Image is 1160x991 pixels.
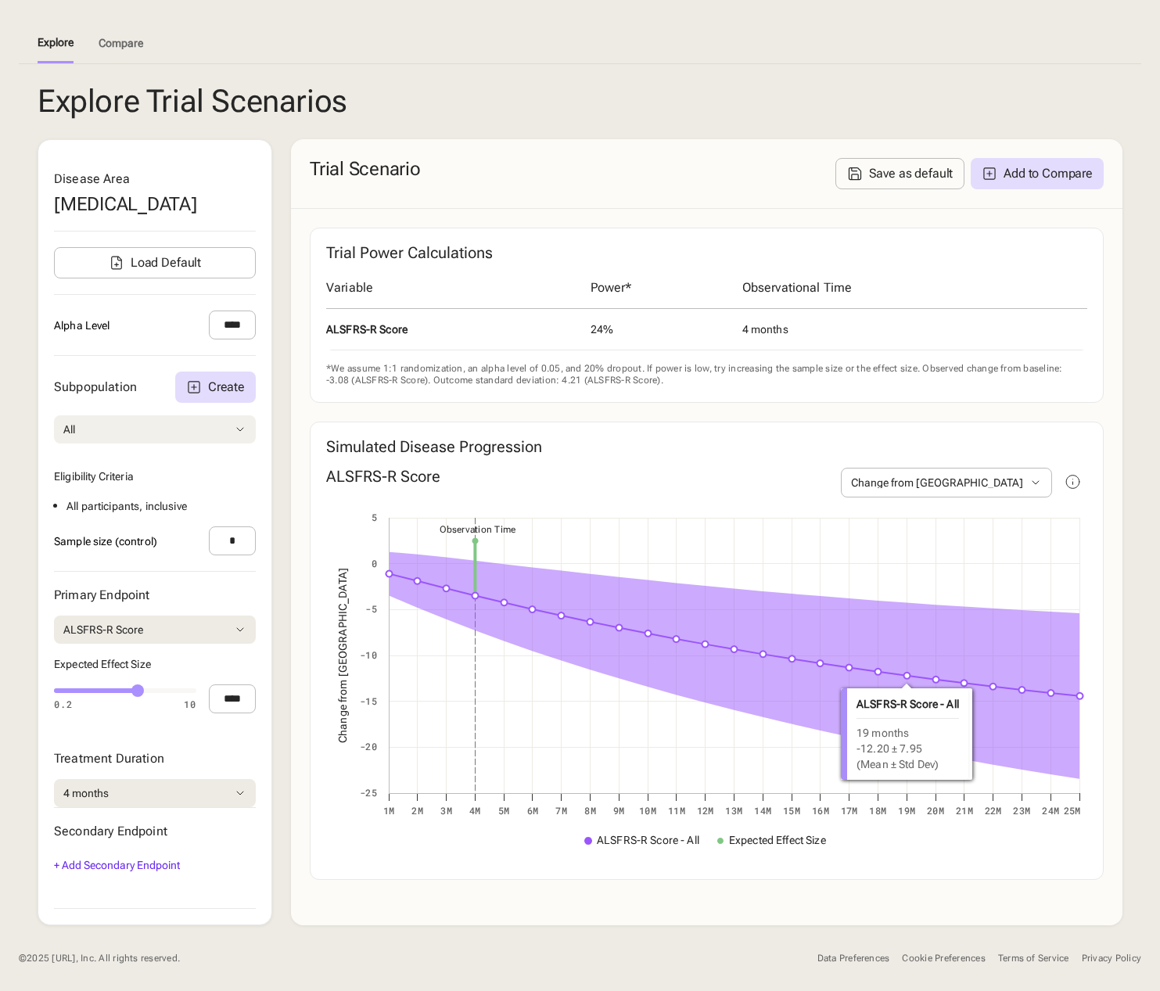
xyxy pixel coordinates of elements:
[54,415,256,443] button: All
[591,321,730,337] div: 24%
[54,318,110,333] div: Alpha Level
[54,616,256,644] button: ALSFRS-R Score
[54,533,157,549] div: Sample size (control)
[597,834,699,846] text: ALSFRS-R Score - All
[54,656,151,672] div: Expected Effect Size
[1082,953,1141,964] a: Privacy Policy
[326,244,1087,261] div: Trial Power Calculations
[310,158,421,189] div: Trial Scenario
[38,83,1122,139] div: Explore Trial Scenarios
[360,695,377,707] text: -15
[365,602,377,615] text: -5
[742,321,1075,337] div: 4 months
[725,804,742,817] text: 13m
[54,699,74,709] div: 0.2
[54,751,256,767] div: Treatment Duration
[131,257,201,269] div: Load Default
[411,804,423,817] text: 2m
[555,804,567,817] text: 7m
[175,372,256,403] button: Create
[63,624,143,635] div: ALSFRS-R Score
[54,171,256,187] div: Disease Area
[1042,804,1059,817] text: 24m
[63,424,75,435] div: All
[613,804,625,817] text: 9m
[902,944,985,972] button: Cookie Preferences
[326,363,1087,386] div: *We assume 1:1 randomization, an alpha level of 0.05 , and 20% dropout. If power is low, try incr...
[208,381,245,393] div: Create
[1064,804,1081,817] text: 25m
[19,953,180,964] div: 2025 [URL], Inc. All rights reserved.
[440,804,452,817] text: 3m
[754,804,771,817] text: 14m
[851,477,1023,488] div: Change from Baseline
[956,804,973,817] text: 21m
[326,438,1087,455] div: Simulated Disease Progression
[38,22,74,63] button: Explore
[54,852,234,880] button: + Add Secondary Endpoint
[841,804,858,817] text: 17m
[729,834,826,846] text: Expected Effect Size
[742,280,1075,296] div: Observational Time
[1004,167,1093,180] div: Add to Compare
[326,321,578,337] div: ALSFRS-R Score
[1013,804,1030,817] text: 23m
[99,22,143,63] button: Compare
[584,804,596,817] text: 8m
[898,804,915,817] text: 19m
[372,557,377,569] text: 0
[54,824,256,839] div: Secondary Endpoint
[668,804,685,817] text: 11m
[66,498,256,514] div: All participants , inclusive
[440,516,516,536] span: Observation Time
[54,469,134,484] div: Eligibility Criteria
[869,167,953,180] div: Save as default
[360,786,377,799] text: -25
[591,280,730,296] div: Power*
[527,804,539,817] text: 6m
[360,740,377,752] text: -20
[783,804,800,817] text: 15m
[372,511,377,523] text: 5
[998,953,1069,964] a: Terms of Service
[817,953,890,964] a: Data Preferences
[697,804,714,817] text: 12m
[360,648,377,661] text: -10
[63,788,109,799] div: 4 months
[54,779,256,807] button: 4 months
[54,379,137,395] div: Subpopulation
[326,468,440,485] div: ALSFRS-R Score
[869,804,886,817] text: 18m
[835,158,965,189] button: Save as default
[639,804,656,817] text: 10m
[54,587,256,603] div: Primary Endpoint
[326,280,578,296] div: Variable
[469,804,481,817] text: 4m
[54,193,256,215] div: [MEDICAL_DATA]
[336,568,349,743] text: Change from [GEOGRAPHIC_DATA]
[985,804,1002,817] text: 22m
[184,699,196,709] div: 10
[812,804,829,817] text: 16m
[927,804,944,817] text: 20m
[19,953,27,964] span: ©
[54,860,180,872] div: + Add Secondary Endpoint
[902,953,985,964] div: Cookie Preferences
[498,804,510,817] text: 5m
[190,706,203,721] span: 10
[841,468,1052,497] button: Change from [GEOGRAPHIC_DATA]
[971,158,1104,189] button: Add to Compare
[383,804,395,817] text: 1m
[54,706,70,721] span: 0.2
[54,247,256,278] button: Load Default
